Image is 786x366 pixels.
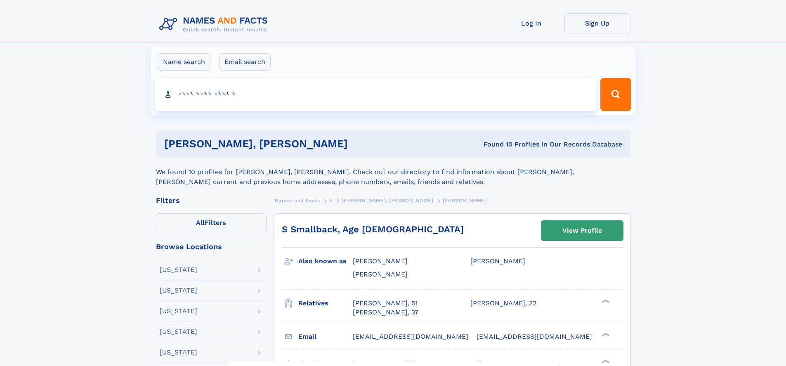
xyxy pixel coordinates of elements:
[498,13,564,33] a: Log In
[600,298,610,304] div: ❯
[353,333,468,340] span: [EMAIL_ADDRESS][DOMAIN_NAME]
[219,53,271,71] label: Email search
[282,224,464,234] a: S Smallback, Age [DEMOGRAPHIC_DATA]
[164,139,416,149] h1: [PERSON_NAME], [PERSON_NAME]
[160,267,197,273] div: [US_STATE]
[160,308,197,314] div: [US_STATE]
[158,53,210,71] label: Name search
[156,157,630,187] div: We found 10 profiles for [PERSON_NAME], [PERSON_NAME]. Check out our directory to find informatio...
[470,257,525,265] span: [PERSON_NAME]
[298,254,353,268] h3: Also known as
[353,270,408,278] span: [PERSON_NAME]
[160,349,197,356] div: [US_STATE]
[415,140,622,149] div: Found 10 Profiles In Our Records Database
[443,198,487,203] span: [PERSON_NAME]
[275,195,320,205] a: Names and Facts
[470,299,536,308] a: [PERSON_NAME], 32
[196,219,205,227] span: All
[156,197,267,204] div: Filters
[329,198,333,203] span: F
[564,13,630,33] a: Sign Up
[541,221,623,241] a: View Profile
[477,333,592,340] span: [EMAIL_ADDRESS][DOMAIN_NAME]
[156,243,267,250] div: Browse Locations
[600,359,610,364] div: ❯
[562,221,602,240] div: View Profile
[353,299,418,308] a: [PERSON_NAME], 51
[160,287,197,294] div: [US_STATE]
[156,213,267,233] label: Filters
[298,330,353,344] h3: Email
[342,198,433,203] span: [PERSON_NAME], [PERSON_NAME]
[298,296,353,310] h3: Relatives
[600,332,610,337] div: ❯
[342,195,433,205] a: [PERSON_NAME], [PERSON_NAME]
[353,257,408,265] span: [PERSON_NAME]
[160,328,197,335] div: [US_STATE]
[156,13,275,35] img: Logo Names and Facts
[329,195,333,205] a: F
[600,78,631,111] button: Search Button
[353,308,418,317] a: [PERSON_NAME], 37
[155,78,597,111] input: search input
